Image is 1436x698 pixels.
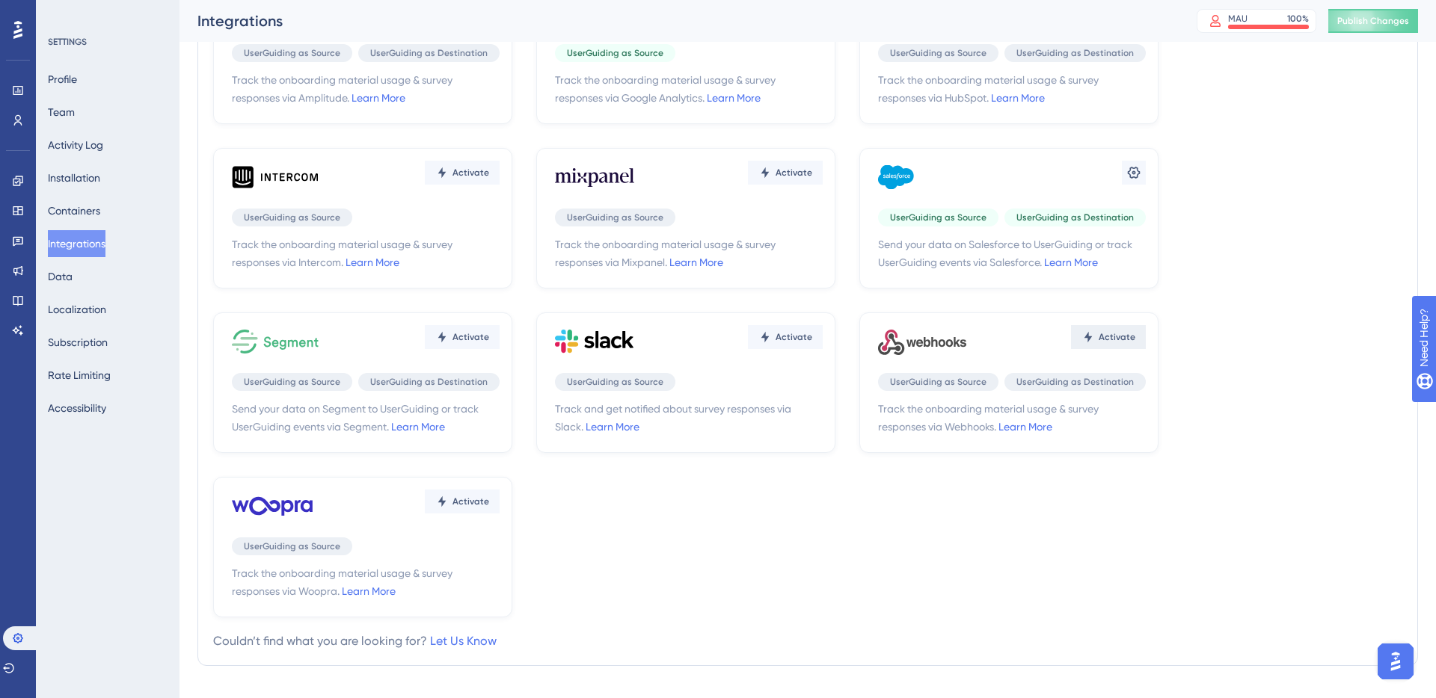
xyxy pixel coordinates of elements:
button: Activate [425,489,500,513]
button: Team [48,99,75,126]
span: Track the onboarding material usage & survey responses via Woopra. [232,564,500,600]
span: Activate [776,167,812,179]
span: Send your data on Salesforce to UserGuiding or track UserGuiding events via Salesforce. [878,235,1146,271]
span: Need Help? [35,4,93,22]
span: Send your data on Segment to UserGuiding or track UserGuiding events via Segment. [232,400,500,436]
span: Activate [452,495,489,507]
span: UserGuiding as Source [567,47,663,59]
button: Activate [425,161,500,185]
a: Learn More [391,421,445,433]
span: UserGuiding as Source [244,540,340,552]
span: Track the onboarding material usage & survey responses via Amplitude. [232,71,500,107]
span: UserGuiding as Source [890,47,987,59]
span: Activate [1099,331,1135,343]
span: UserGuiding as Destination [370,376,488,388]
button: Containers [48,197,100,224]
a: Let Us Know [430,634,497,648]
div: Couldn’t find what you are looking for? [213,632,497,650]
span: Track the onboarding material usage & survey responses via HubSpot. [878,71,1146,107]
a: Learn More [707,92,761,104]
button: Data [48,263,73,290]
button: Publish Changes [1328,9,1418,33]
span: UserGuiding as Destination [370,47,488,59]
button: Accessibility [48,395,106,421]
span: UserGuiding as Destination [1016,211,1134,223]
button: Rate Limiting [48,362,111,389]
span: UserGuiding as Source [890,211,987,223]
span: Track and get notified about survey responses via Slack. [555,400,823,436]
span: UserGuiding as Source [244,211,340,223]
span: UserGuiding as Destination [1016,376,1134,388]
span: Activate [452,331,489,343]
button: Activity Log [48,132,103,158]
a: Learn More [991,92,1045,104]
a: Learn More [1044,256,1098,268]
div: MAU [1228,13,1248,25]
a: Learn More [342,585,396,597]
button: Activate [748,325,823,349]
span: Track the onboarding material usage & survey responses via Mixpanel. [555,235,823,271]
div: Integrations [197,10,1159,31]
button: Activate [1071,325,1146,349]
button: Activate [425,325,500,349]
span: UserGuiding as Destination [1016,47,1134,59]
a: Learn More [669,256,723,268]
div: SETTINGS [48,36,169,48]
span: UserGuiding as Source [244,376,340,388]
span: Activate [452,167,489,179]
iframe: UserGuiding AI Assistant Launcher [1373,639,1418,684]
span: UserGuiding as Source [890,376,987,388]
a: Learn More [352,92,405,104]
span: Track the onboarding material usage & survey responses via Webhooks. [878,400,1146,436]
a: Learn More [998,421,1052,433]
span: UserGuiding as Source [567,376,663,388]
button: Installation [48,164,100,191]
button: Activate [748,161,823,185]
div: 100 % [1287,13,1309,25]
button: Subscription [48,329,108,356]
span: Track the onboarding material usage & survey responses via Google Analytics. [555,71,823,107]
span: Track the onboarding material usage & survey responses via Intercom. [232,235,500,271]
button: Integrations [48,230,105,257]
a: Learn More [346,256,399,268]
span: UserGuiding as Source [567,211,663,223]
span: Publish Changes [1337,15,1409,27]
span: UserGuiding as Source [244,47,340,59]
button: Localization [48,296,106,323]
a: Learn More [586,421,639,433]
span: Activate [776,331,812,343]
button: Profile [48,66,77,93]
